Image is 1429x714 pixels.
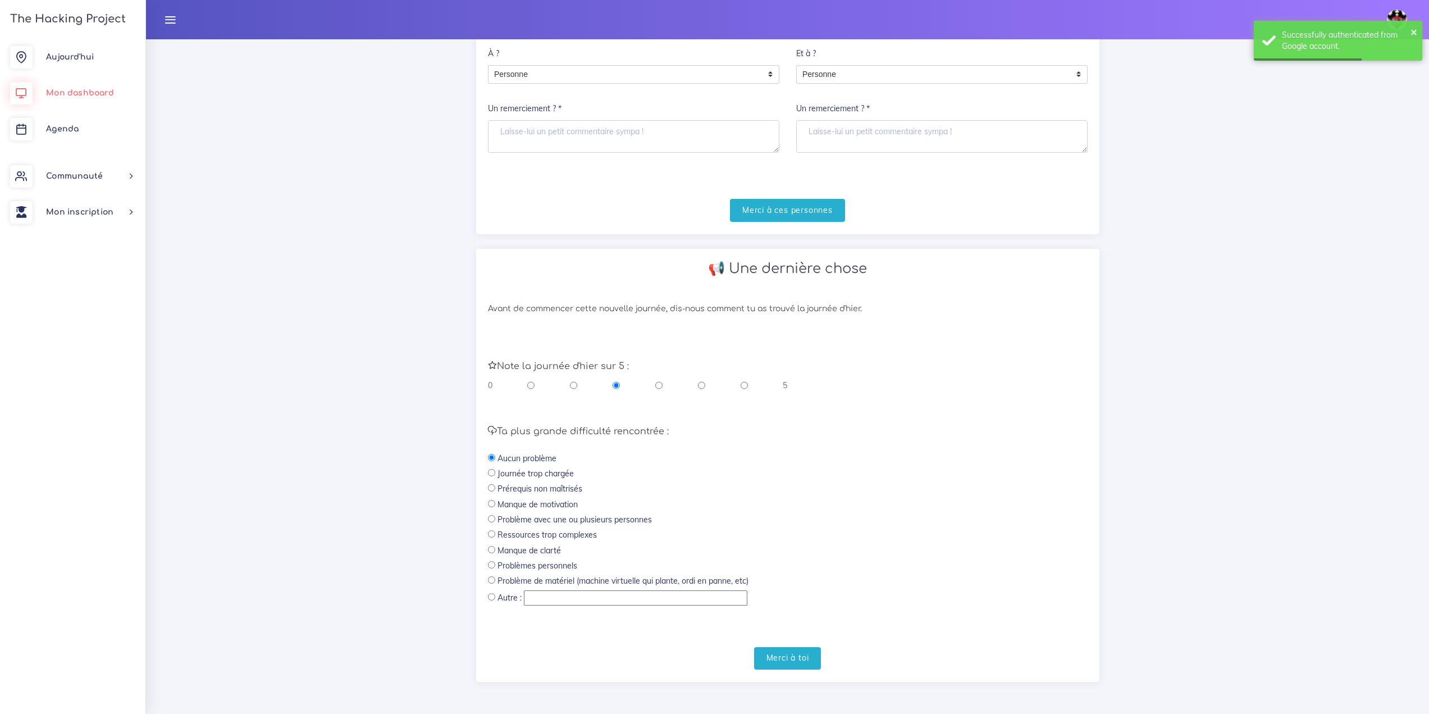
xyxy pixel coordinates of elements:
label: Prérequis non maîtrisés [497,483,582,494]
h3: The Hacking Project [7,13,126,25]
label: Ressources trop complexes [497,529,597,540]
span: Agenda [46,125,79,133]
label: Manque de clarté [497,545,561,556]
input: Merci à ces personnes [730,199,845,222]
span: Mon inscription [46,208,113,216]
label: Journée trop chargée [497,468,574,479]
span: Communauté [46,172,103,180]
input: Merci à toi [754,647,821,670]
h2: 📢 Une dernière chose [488,261,1088,277]
label: Un remerciement ? * [488,98,561,121]
label: Problèmes personnels [497,560,577,571]
label: Un remerciement ? * [796,98,870,121]
span: Personne [488,66,762,84]
label: Problème avec une ou plusieurs personnes [497,514,652,525]
h5: Note la journée d'hier sur 5 : [488,361,1088,372]
span: Personne [797,66,1070,84]
label: Manque de motivation [497,499,578,510]
label: Problème de matériel (machine virtuelle qui plante, ordi en panne, etc) [497,575,748,586]
h5: Ta plus grande difficulté rencontrée : [488,426,1088,437]
img: avatar [1387,10,1407,30]
label: Autre : [497,592,522,603]
label: Et à ? [796,42,816,65]
label: Aucun problème [497,453,556,464]
div: Successfully authenticated from Google account. [1282,29,1414,52]
label: À ? [488,42,499,65]
button: × [1410,26,1417,37]
div: 0 5 [488,380,788,391]
span: Aujourd'hui [46,53,94,61]
span: Mon dashboard [46,89,114,97]
h6: Avant de commencer cette nouvelle journée, dis-nous comment tu as trouvé la journée d'hier. [488,304,1088,314]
